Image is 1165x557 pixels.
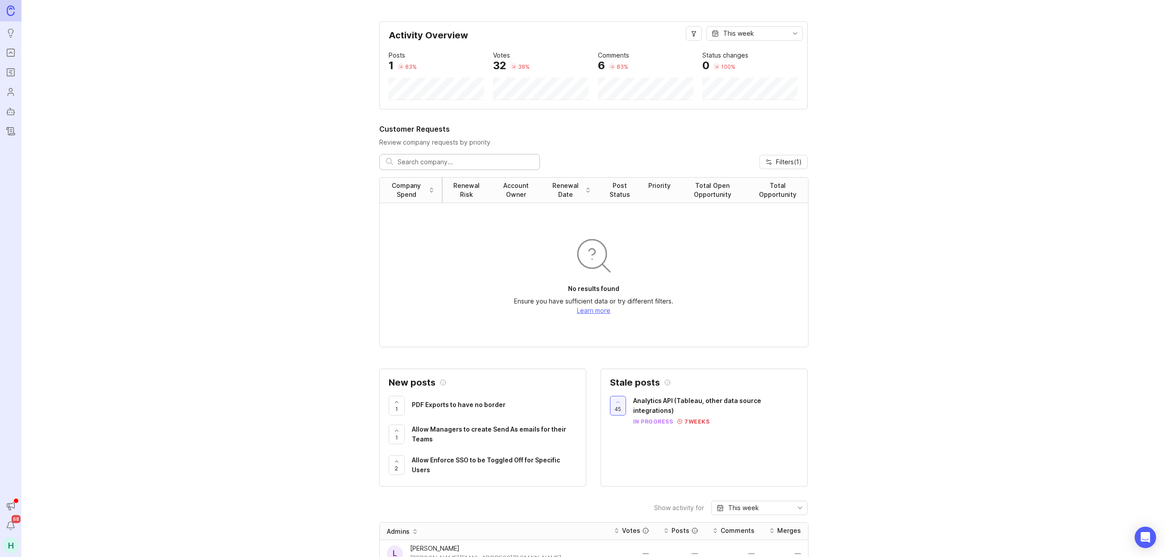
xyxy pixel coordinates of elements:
[648,181,671,190] div: Priority
[412,455,577,477] a: Allow Enforce SSO to be Toggled Off for Specific Users
[672,526,689,535] div: Posts
[412,456,560,474] span: Allow Enforce SSO to be Toggled Off for Specific Users
[12,515,21,523] span: 68
[498,181,534,199] div: Account Owner
[410,544,562,553] div: [PERSON_NAME]
[514,297,673,306] p: Ensure you have sufficient data or try different filters.
[617,63,628,71] div: 83 %
[677,419,682,424] img: svg+xml;base64,PHN2ZyB3aWR0aD0iMTEiIGhlaWdodD0iMTEiIGZpbGw9Im5vbmUiIHhtbG5zPSJodHRwOi8vd3d3LnczLm...
[548,181,583,199] div: Renewal Date
[3,64,19,80] a: Roadmaps
[723,29,754,38] div: This week
[389,31,798,47] div: Activity Overview
[389,378,435,387] h2: New posts
[598,50,629,60] div: Comments
[1135,527,1156,548] div: Open Intercom Messenger
[654,505,704,511] div: Show activity for
[3,45,19,61] a: Portal
[776,158,802,166] span: Filters
[663,550,698,557] div: —
[572,234,615,277] img: svg+xml;base64,PHN2ZyB3aWR0aD0iOTYiIGhlaWdodD0iOTYiIGZpbGw9Im5vbmUiIHhtbG5zPSJodHRwOi8vd3d3LnczLm...
[622,526,640,535] div: Votes
[721,63,735,71] div: 100 %
[3,84,19,100] a: Users
[398,157,533,167] input: Search company...
[412,424,577,446] a: Allow Managers to create Send As emails for their Teams
[395,434,398,441] span: 1
[788,30,802,37] svg: toggle icon
[412,425,566,443] span: Allow Managers to create Send As emails for their Teams
[379,124,808,134] h2: Customer Requests
[721,526,755,535] div: Comments
[712,550,755,557] div: —
[412,401,506,408] span: PDF Exports to have no border
[682,418,709,425] div: 7 weeks
[769,550,801,557] div: —
[3,123,19,139] a: Changelog
[395,465,398,472] span: 2
[777,526,801,535] div: Merges
[702,50,748,60] div: Status changes
[3,25,19,41] a: Ideas
[3,104,19,120] a: Autopilot
[610,396,626,416] button: 45
[493,50,510,60] div: Votes
[7,5,15,16] img: Canny Home
[450,181,483,199] div: Renewal Risk
[728,503,759,513] div: This week
[395,405,398,413] span: 1
[405,63,417,71] div: 83 %
[389,424,405,444] button: 1
[598,60,605,71] div: 6
[633,396,798,425] a: Analytics API (Tableau, other data source integrations)in progress7weeks
[389,455,405,475] button: 2
[633,397,761,414] span: Analytics API (Tableau, other data source integrations)
[577,307,610,314] a: Learn more
[3,518,19,534] button: Notifications
[387,527,410,536] div: Admins
[685,181,740,199] div: Total Open Opportunity
[794,158,802,166] span: ( 1 )
[793,504,807,511] svg: toggle icon
[389,396,405,416] button: 1
[379,138,808,147] p: Review company requests by priority
[633,418,673,425] div: in progress
[702,60,709,71] div: 0
[755,181,801,199] div: Total Opportunity
[389,60,394,71] div: 1
[518,63,530,71] div: 38 %
[493,60,506,71] div: 32
[605,181,634,199] div: Post Status
[412,400,577,412] a: PDF Exports to have no border
[614,550,649,557] div: —
[3,498,19,514] button: Announcements
[568,284,619,293] p: No results found
[759,155,808,169] button: Filters(1)
[610,378,660,387] h2: Stale posts
[3,537,19,553] button: H
[389,50,405,60] div: Posts
[387,181,427,199] div: Company Spend
[614,405,621,413] span: 45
